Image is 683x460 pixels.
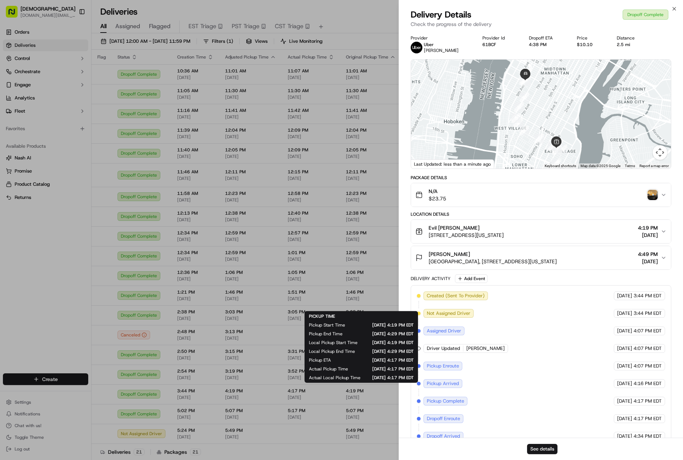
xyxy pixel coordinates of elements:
span: Pickup Start Time [309,322,345,328]
span: [DATE] [617,433,632,440]
span: Delivery Details [411,9,471,20]
span: Pickup Complete [427,398,464,404]
div: 6 [552,143,561,153]
div: 4 [550,160,560,170]
span: 3:44 PM EDT [634,310,662,317]
button: See details [527,444,557,454]
span: Pickup Enroute [427,363,459,369]
span: [DATE] [617,310,632,317]
div: 10 [514,118,523,127]
span: [PERSON_NAME] [429,250,470,258]
span: 4:17 PM EDT [634,398,662,404]
span: [DATE] 4:17 PM EDT [343,357,414,363]
span: 4:07 PM EDT [634,363,662,369]
a: Terms (opens in new tab) [625,164,635,168]
span: [DATE] [638,258,658,265]
div: Price [577,35,605,41]
span: N/A [429,188,446,195]
span: [DATE] [617,398,632,404]
span: [DATE] 4:29 PM EDT [354,331,414,337]
div: Dropoff ETA [529,35,565,41]
span: Created (Sent To Provider) [427,293,485,299]
div: 1 [558,145,567,154]
span: [STREET_ADDRESS][US_STATE] [429,231,504,239]
span: 4:34 PM EDT [634,433,662,440]
span: [DATE] 4:29 PM EDT [367,348,414,354]
span: PICKUP TIME [309,313,335,319]
p: Uber [424,42,459,48]
div: 13 [520,93,529,102]
span: Local Pickup Start Time [309,340,358,346]
span: [GEOGRAPHIC_DATA], [STREET_ADDRESS][US_STATE] [429,258,557,265]
span: 4:16 PM EDT [634,380,662,387]
button: Add Event [455,274,488,283]
div: Package Details [411,175,672,181]
button: 61BCF [482,42,496,48]
span: [DATE] [638,231,658,239]
span: Driver Updated [427,345,460,352]
div: Location Details [411,211,672,217]
p: Check the progress of the delivery [411,20,672,28]
span: Pickup End Time [309,331,343,337]
img: photo_proof_of_delivery image [647,190,658,200]
div: 2 [552,158,561,168]
div: Last Updated: less than a minute ago [411,159,494,169]
span: [DATE] [617,293,632,299]
span: $23.75 [429,195,446,202]
img: Google [413,159,437,169]
div: Distance [617,35,647,41]
span: [DATE] [617,363,632,369]
span: Pickup Arrived [427,380,459,387]
button: [PERSON_NAME][GEOGRAPHIC_DATA], [STREET_ADDRESS][US_STATE]4:49 PM[DATE] [411,246,671,269]
span: [PERSON_NAME] [466,345,505,352]
span: Not Assigned Driver [427,310,470,317]
span: 4:49 PM [638,250,658,258]
div: 4:38 PM [529,42,565,48]
div: Provider [411,35,471,41]
span: Actual Local Pickup Time [309,375,361,381]
span: [DATE] [617,415,632,422]
span: Assigned Driver [427,328,461,334]
span: Dropoff Enroute [427,415,460,422]
button: Keyboard shortcuts [545,163,576,169]
div: 5 [552,146,562,155]
span: 4:17 PM EDT [634,415,662,422]
div: 8 [534,134,544,143]
span: Dropoff Arrived [427,433,460,440]
button: Evil [PERSON_NAME][STREET_ADDRESS][US_STATE]4:19 PM[DATE] [411,220,671,243]
span: 4:07 PM EDT [634,345,662,352]
span: [DATE] [617,345,632,352]
a: Report a map error [639,164,669,168]
span: 3:44 PM EDT [634,293,662,299]
span: Local Pickup End Time [309,348,355,354]
div: Provider Id [482,35,517,41]
button: Map camera controls [653,145,667,160]
span: [DATE] 4:19 PM EDT [369,340,414,346]
span: [DATE] [617,328,632,334]
div: 12 [514,102,524,112]
button: N/A$23.75photo_proof_of_delivery image [411,183,671,207]
div: 2.5 mi [617,42,647,48]
span: [PERSON_NAME] [424,48,459,53]
span: Map data ©2025 Google [581,164,620,168]
span: [DATE] [617,380,632,387]
span: [DATE] 4:17 PM EDT [360,366,414,372]
div: 14 [521,76,531,86]
a: Open this area in Google Maps (opens a new window) [413,159,437,169]
div: 9 [519,126,529,135]
img: uber-new-logo.jpeg [411,42,422,53]
div: Delivery Activity [411,276,451,282]
span: [DATE] 4:19 PM EDT [357,322,414,328]
div: $10.10 [577,42,605,48]
span: 4:07 PM EDT [634,328,662,334]
span: [DATE] 4:17 PM EDT [372,375,414,381]
span: 4:19 PM [638,224,658,231]
div: 7 [548,142,557,151]
span: Evil [PERSON_NAME] [429,224,479,231]
div: 11 [511,113,521,123]
span: Actual Pickup Time [309,366,348,372]
span: Pickup ETA [309,357,331,363]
